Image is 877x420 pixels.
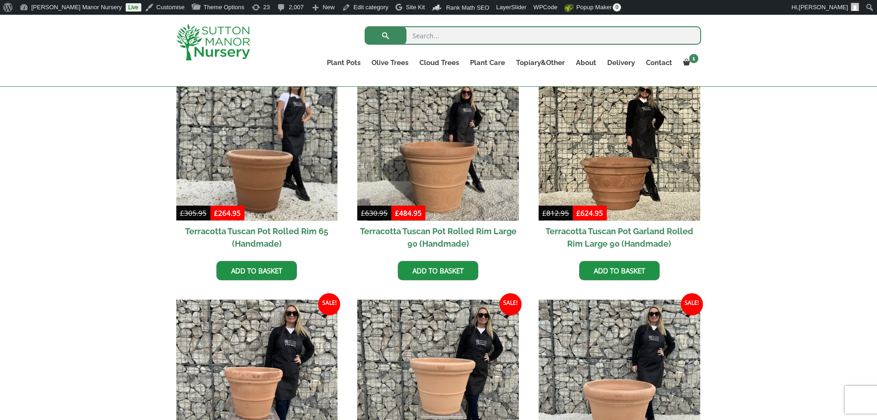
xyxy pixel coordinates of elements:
[395,208,422,218] bdi: 484.95
[366,56,414,69] a: Olive Trees
[398,261,478,280] a: Add to basket: “Terracotta Tuscan Pot Rolled Rim Large 90 (Handmade)”
[365,26,701,45] input: Search...
[799,4,848,11] span: [PERSON_NAME]
[357,59,519,221] img: Terracotta Tuscan Pot Rolled Rim Large 90 (Handmade)
[180,208,184,218] span: £
[570,56,602,69] a: About
[361,208,365,218] span: £
[321,56,366,69] a: Plant Pots
[361,208,388,218] bdi: 630.95
[539,59,700,221] img: Terracotta Tuscan Pot Garland Rolled Rim Large 90 (Handmade)
[499,293,522,315] span: Sale!
[539,221,700,254] h2: Terracotta Tuscan Pot Garland Rolled Rim Large 90 (Handmade)
[681,293,703,315] span: Sale!
[678,56,701,69] a: 1
[176,59,338,221] img: Terracotta Tuscan Pot Rolled Rim 65 (Handmade)
[318,293,340,315] span: Sale!
[602,56,640,69] a: Delivery
[357,221,519,254] h2: Terracotta Tuscan Pot Rolled Rim Large 90 (Handmade)
[511,56,570,69] a: Topiary&Other
[542,208,546,218] span: £
[689,54,698,63] span: 1
[180,208,207,218] bdi: 305.95
[539,59,700,254] a: Sale! Terracotta Tuscan Pot Garland Rolled Rim Large 90 (Handmade)
[176,24,250,60] img: logo
[465,56,511,69] a: Plant Care
[613,3,621,12] span: 0
[126,3,141,12] a: Live
[414,56,465,69] a: Cloud Trees
[640,56,678,69] a: Contact
[576,208,581,218] span: £
[576,208,603,218] bdi: 624.95
[446,4,489,11] span: Rank Math SEO
[176,59,338,254] a: Sale! Terracotta Tuscan Pot Rolled Rim 65 (Handmade)
[216,261,297,280] a: Add to basket: “Terracotta Tuscan Pot Rolled Rim 65 (Handmade)”
[395,208,399,218] span: £
[406,4,425,11] span: Site Kit
[176,221,338,254] h2: Terracotta Tuscan Pot Rolled Rim 65 (Handmade)
[542,208,569,218] bdi: 812.95
[214,208,241,218] bdi: 264.95
[357,59,519,254] a: Sale! Terracotta Tuscan Pot Rolled Rim Large 90 (Handmade)
[214,208,218,218] span: £
[579,261,660,280] a: Add to basket: “Terracotta Tuscan Pot Garland Rolled Rim Large 90 (Handmade)”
